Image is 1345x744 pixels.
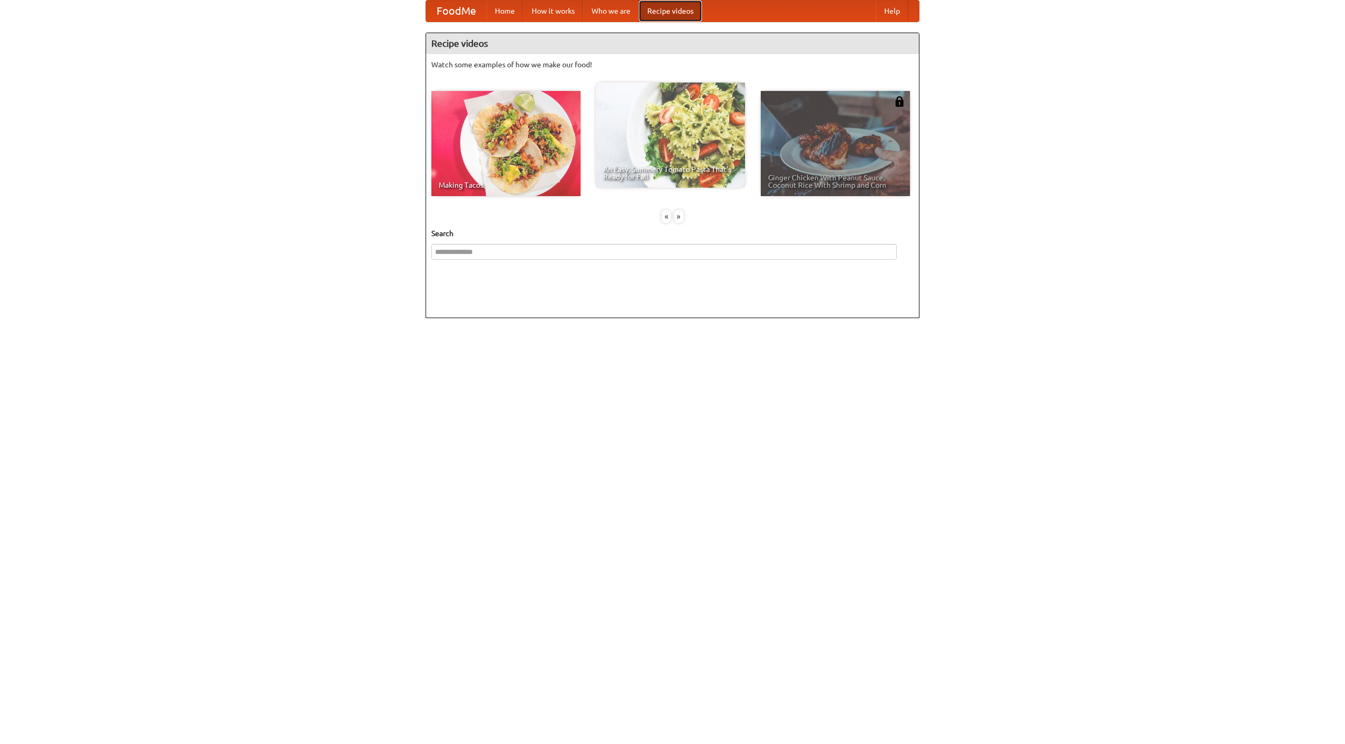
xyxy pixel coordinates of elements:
div: » [674,210,684,223]
p: Watch some examples of how we make our food! [431,59,914,70]
span: An Easy, Summery Tomato Pasta That's Ready for Fall [603,166,738,180]
a: Who we are [583,1,639,22]
a: Making Tacos [431,91,581,196]
a: An Easy, Summery Tomato Pasta That's Ready for Fall [596,83,745,188]
div: « [661,210,671,223]
span: Making Tacos [439,181,573,189]
img: 483408.png [894,96,905,107]
a: Help [876,1,908,22]
a: Home [487,1,523,22]
a: FoodMe [426,1,487,22]
h5: Search [431,228,914,239]
h4: Recipe videos [426,33,919,54]
a: Recipe videos [639,1,702,22]
a: How it works [523,1,583,22]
